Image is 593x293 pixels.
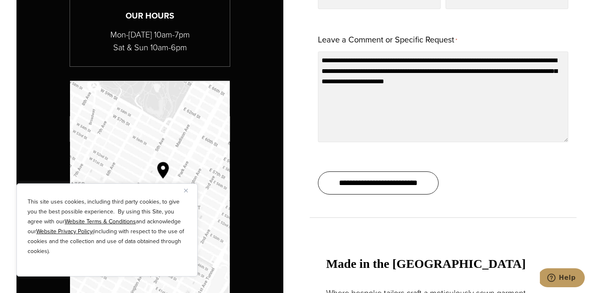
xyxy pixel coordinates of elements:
[318,32,457,48] label: Leave a Comment or Specific Request
[540,268,585,289] iframe: Opens a widget where you can chat to one of our agents
[70,9,230,22] h3: Our Hours
[28,197,187,256] p: This site uses cookies, including third party cookies, to give you the best possible experience. ...
[326,257,526,270] strong: Made in the [GEOGRAPHIC_DATA]
[65,217,136,226] a: Website Terms & Conditions
[184,185,194,195] button: Close
[70,28,230,54] p: Mon-[DATE] 10am-7pm Sat & Sun 10am-6pm
[36,227,93,236] a: Website Privacy Policy
[184,189,188,192] img: Close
